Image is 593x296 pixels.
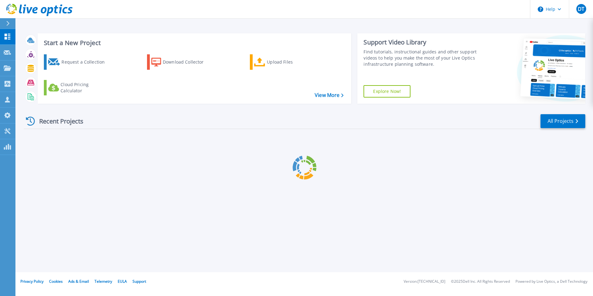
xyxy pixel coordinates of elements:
[61,56,111,68] div: Request a Collection
[24,114,92,129] div: Recent Projects
[163,56,212,68] div: Download Collector
[44,80,113,95] a: Cloud Pricing Calculator
[147,54,216,70] a: Download Collector
[44,40,343,46] h3: Start a New Project
[250,54,319,70] a: Upload Files
[364,38,480,46] div: Support Video Library
[95,279,112,284] a: Telemetry
[315,92,343,98] a: View More
[44,54,113,70] a: Request a Collection
[515,280,587,284] li: Powered by Live Optics, a Dell Technology
[267,56,316,68] div: Upload Files
[49,279,63,284] a: Cookies
[404,280,445,284] li: Version: [TECHNICAL_ID]
[61,81,110,94] div: Cloud Pricing Calculator
[364,49,480,67] div: Find tutorials, instructional guides and other support videos to help you make the most of your L...
[540,114,585,128] a: All Projects
[578,6,584,11] span: DT
[132,279,146,284] a: Support
[118,279,127,284] a: EULA
[20,279,44,284] a: Privacy Policy
[68,279,89,284] a: Ads & Email
[451,280,510,284] li: © 2025 Dell Inc. All Rights Reserved
[364,85,410,98] a: Explore Now!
